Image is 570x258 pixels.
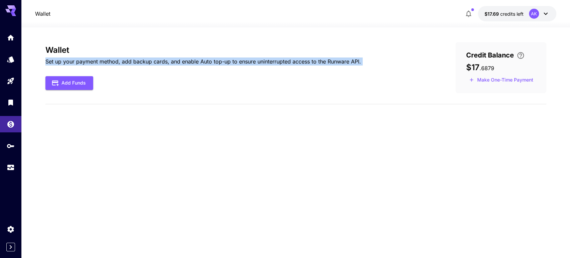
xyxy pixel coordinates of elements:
span: $17 [466,62,480,72]
span: Credit Balance [466,50,514,60]
div: Home [7,33,15,42]
p: Set up your payment method, add backup cards, and enable Auto top-up to ensure uninterrupted acce... [45,57,361,66]
h3: Wallet [45,45,361,55]
div: AK [529,9,539,19]
div: Usage [7,163,15,172]
span: $17.69 [485,11,500,17]
span: . 6879 [480,65,494,72]
button: $17.6879AK [478,6,556,21]
button: Expand sidebar [6,243,15,251]
div: Settings [7,225,15,233]
div: Library [7,98,15,107]
div: Playground [7,77,15,85]
button: Make a one-time, non-recurring payment [466,75,536,85]
span: credits left [500,11,524,17]
a: Wallet [35,10,50,18]
button: Enter your card details and choose an Auto top-up amount to avoid service interruptions. We'll au... [514,51,527,59]
nav: breadcrumb [35,10,50,18]
div: Models [7,55,15,63]
div: Wallet [7,118,15,126]
button: Add Funds [45,76,93,90]
div: API Keys [7,142,15,150]
div: $17.6879 [485,10,524,17]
